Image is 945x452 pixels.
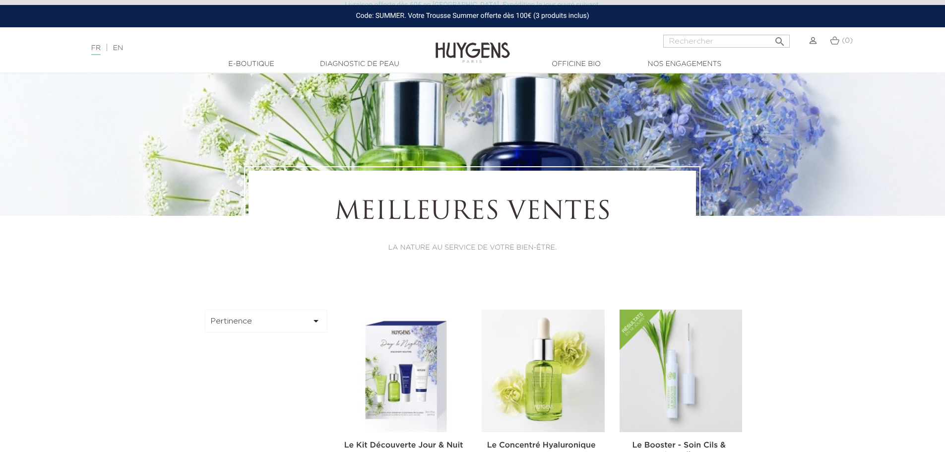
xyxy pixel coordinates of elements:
input: Rechercher [663,35,790,48]
img: Le Concentré Hyaluronique [482,310,604,432]
a: E-Boutique [202,59,301,69]
a: EN [113,45,123,52]
a: Le Concentré Hyaluronique [487,442,596,450]
img: Le Booster - Soin Cils & Sourcils [620,310,742,432]
a: Nos engagements [635,59,734,69]
img: Huygens [436,26,510,65]
a: Le Kit Découverte Jour & Nuit [344,442,463,450]
a: Officine Bio [527,59,626,69]
a: Diagnostic de peau [310,59,409,69]
a: FR [91,45,101,55]
button: Pertinence [205,310,328,332]
i:  [310,315,322,327]
img: Le Kit Découverte Jour & Nuit [344,310,467,432]
i:  [774,33,786,45]
div: | [86,42,386,54]
button:  [771,32,789,45]
h1: Meilleures Ventes [276,198,669,228]
p: LA NATURE AU SERVICE DE VOTRE BIEN-ÊTRE. [276,243,669,253]
span: (0) [842,37,853,44]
